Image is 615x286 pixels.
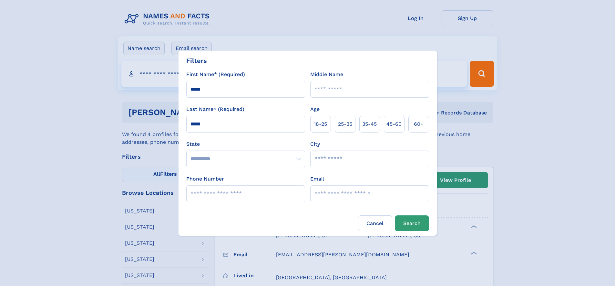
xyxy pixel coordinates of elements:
[314,120,327,128] span: 18‑25
[186,140,305,148] label: State
[186,56,207,65] div: Filters
[386,120,402,128] span: 45‑60
[395,215,429,231] button: Search
[186,175,224,183] label: Phone Number
[310,105,320,113] label: Age
[310,71,343,78] label: Middle Name
[362,120,377,128] span: 35‑45
[310,175,324,183] label: Email
[186,105,244,113] label: Last Name* (Required)
[358,215,392,231] label: Cancel
[414,120,424,128] span: 60+
[186,71,245,78] label: First Name* (Required)
[338,120,352,128] span: 25‑35
[310,140,320,148] label: City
